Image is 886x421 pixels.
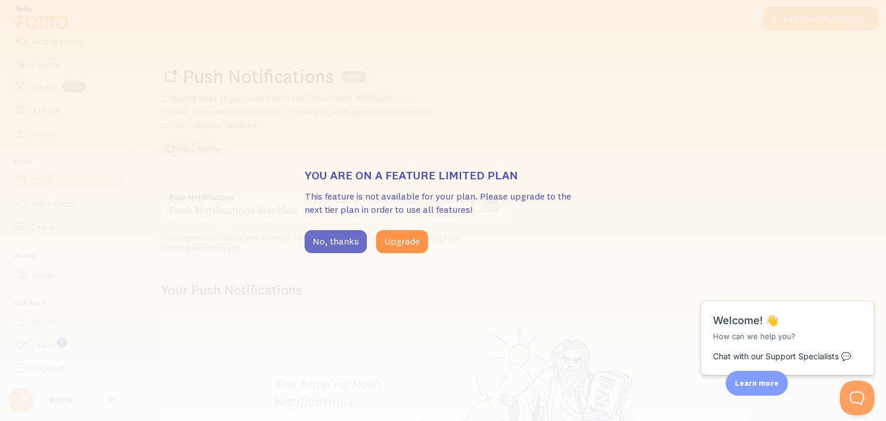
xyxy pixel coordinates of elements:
[840,381,874,415] iframe: Help Scout Beacon - Open
[735,378,779,389] p: Learn more
[305,168,581,183] h3: You are on a feature limited plan
[695,272,881,381] iframe: Help Scout Beacon - Messages and Notifications
[305,190,581,216] p: This feature is not available for your plan. Please upgrade to the next tier plan in order to use...
[726,371,788,396] div: Learn more
[305,230,367,253] button: No, thanks
[376,230,428,253] button: Upgrade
